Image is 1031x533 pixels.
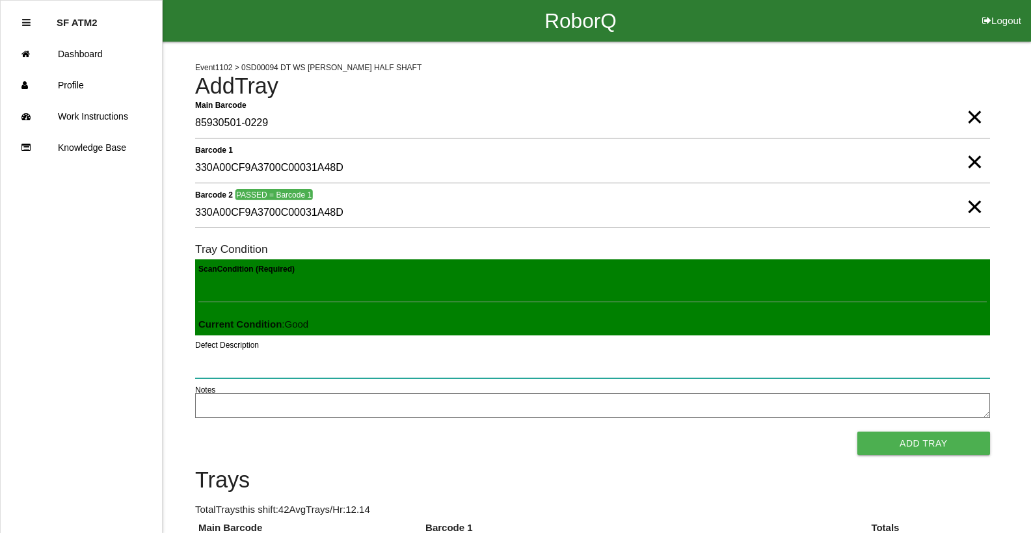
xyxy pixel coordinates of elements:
span: Event 1102 > 0SD00094 DT WS [PERSON_NAME] HALF SHAFT [195,63,422,72]
b: Barcode 1 [195,145,233,154]
input: Required [195,109,990,138]
span: Clear Input [966,136,983,162]
b: Current Condition [198,318,282,330]
label: Notes [195,384,215,396]
label: Defect Description [195,339,259,351]
b: Scan Condition (Required) [198,265,295,274]
a: Profile [1,70,162,101]
h4: Add Tray [195,74,990,99]
span: Clear Input [966,91,983,117]
h6: Tray Condition [195,243,990,255]
b: Main Barcode [195,100,247,109]
h4: Trays [195,468,990,493]
span: : Good [198,318,308,330]
span: Clear Input [966,181,983,207]
span: PASSED = Barcode 1 [235,189,312,200]
a: Dashboard [1,38,162,70]
div: Close [22,7,31,38]
b: Barcode 2 [195,190,233,199]
a: Work Instructions [1,101,162,132]
a: Knowledge Base [1,132,162,163]
p: Total Trays this shift: 42 Avg Trays /Hr: 12.14 [195,502,990,517]
p: SF ATM2 [57,7,98,28]
button: Add Tray [857,432,990,455]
